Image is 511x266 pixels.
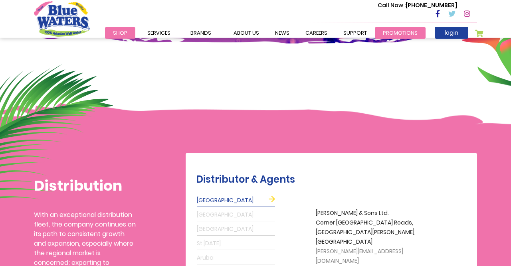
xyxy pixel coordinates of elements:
[147,29,170,37] span: Services
[197,252,275,264] a: Aruba
[197,194,275,207] a: [GEOGRAPHIC_DATA]
[226,27,267,39] a: about us
[190,29,211,37] span: Brands
[378,1,457,10] p: [PHONE_NUMBER]
[197,237,275,250] a: St [DATE]
[435,27,468,39] a: login
[378,1,406,9] span: Call Now :
[297,27,335,39] a: careers
[316,247,403,265] span: [PERSON_NAME][EMAIL_ADDRESS][DOMAIN_NAME]
[197,209,275,221] a: [GEOGRAPHIC_DATA]
[196,174,473,185] h2: Distributor & Agents
[335,27,375,39] a: support
[34,177,136,194] h1: Distribution
[34,1,90,36] a: store logo
[375,27,426,39] a: Promotions
[197,223,275,236] a: [GEOGRAPHIC_DATA]
[267,27,297,39] a: News
[113,29,127,37] span: Shop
